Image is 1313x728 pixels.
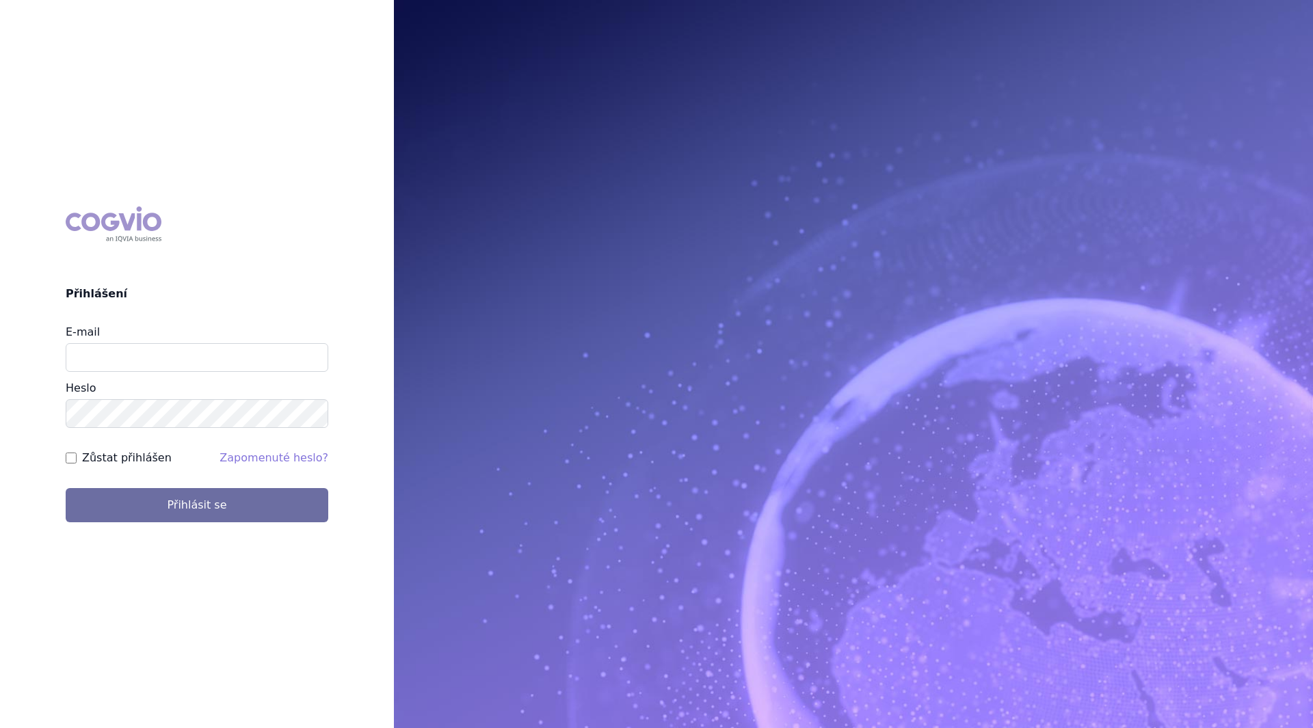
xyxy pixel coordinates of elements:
button: Přihlásit se [66,488,328,522]
a: Zapomenuté heslo? [220,451,328,464]
label: E-mail [66,325,100,338]
label: Heslo [66,381,96,394]
div: COGVIO [66,206,161,242]
h2: Přihlášení [66,286,328,302]
label: Zůstat přihlášen [82,450,172,466]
